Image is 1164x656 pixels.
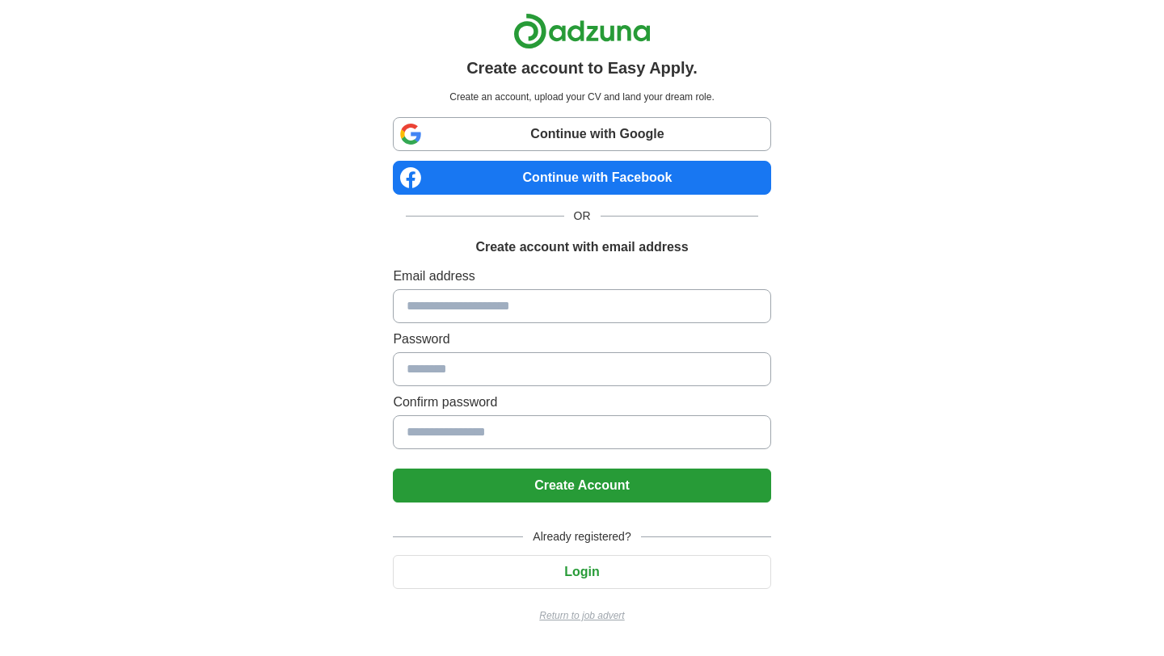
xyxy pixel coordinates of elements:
label: Confirm password [393,393,770,412]
h1: Create account to Easy Apply. [466,56,698,80]
button: Login [393,555,770,589]
span: OR [564,208,601,225]
a: Return to job advert [393,608,770,623]
img: Adzuna logo [513,13,651,49]
h1: Create account with email address [475,238,688,257]
a: Continue with Google [393,117,770,151]
span: Already registered? [523,528,640,545]
a: Continue with Facebook [393,161,770,195]
a: Login [393,565,770,578]
label: Password [393,330,770,349]
button: Create Account [393,469,770,503]
p: Create an account, upload your CV and land your dream role. [396,90,767,104]
label: Email address [393,267,770,286]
